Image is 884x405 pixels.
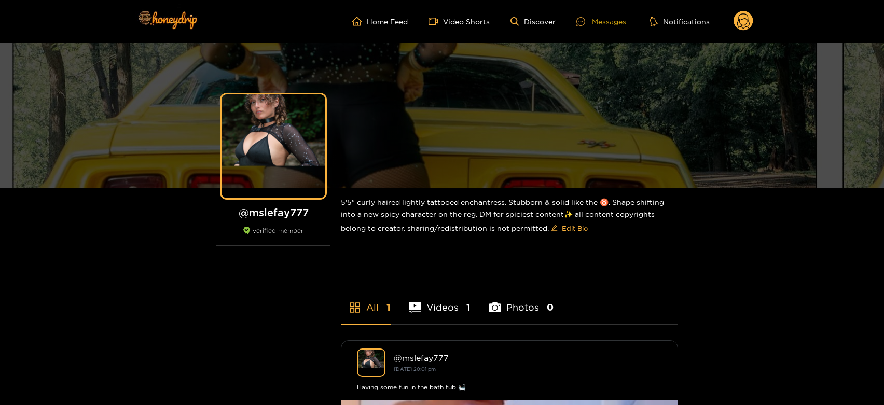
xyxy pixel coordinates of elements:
[216,206,330,219] h1: @ mslefay777
[466,301,471,314] span: 1
[429,17,443,26] span: video-camera
[489,277,554,324] li: Photos
[510,17,556,26] a: Discover
[216,227,330,246] div: verified member
[647,16,713,26] button: Notifications
[429,17,490,26] a: Video Shorts
[394,366,436,372] small: [DATE] 20:01 pm
[352,17,367,26] span: home
[562,223,588,233] span: Edit Bio
[549,220,590,236] button: editEdit Bio
[341,188,678,245] div: 5'5" curly haired lightly tattooed enchantress. Stubborn & solid like the ♉️. Shape shifting into...
[352,17,408,26] a: Home Feed
[357,382,662,393] div: Having some fun in the bath tub 🛀🏽
[341,277,391,324] li: All
[394,353,662,362] div: @ mslefay777
[357,348,385,377] img: mslefay777
[386,301,391,314] span: 1
[547,301,554,314] span: 0
[349,301,361,314] span: appstore
[576,16,626,27] div: Messages
[551,225,558,232] span: edit
[409,277,471,324] li: Videos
